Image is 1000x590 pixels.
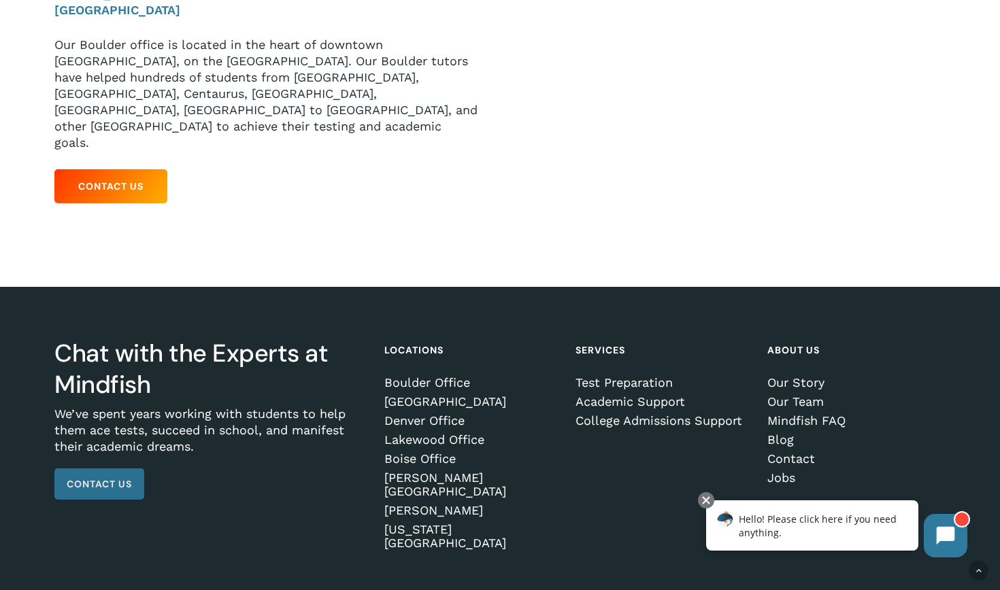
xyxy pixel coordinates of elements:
[384,414,558,428] a: Denver Office
[576,338,749,362] h4: Services
[78,179,144,193] span: Contact Us
[767,395,941,409] a: Our Team
[767,452,941,466] a: Contact
[767,376,941,389] a: Our Story
[767,338,941,362] h4: About Us
[67,477,132,491] span: Contact Us
[54,3,180,17] strong: [GEOGRAPHIC_DATA]
[767,471,941,485] a: Jobs
[54,468,144,500] a: Contact Us
[384,433,558,447] a: Lakewood Office
[767,433,941,447] a: Blog
[54,338,367,400] h3: Chat with the Experts at Mindfish
[384,504,558,517] a: [PERSON_NAME]
[692,489,981,571] iframe: Chatbot
[576,395,749,409] a: Academic Support
[384,395,558,409] a: [GEOGRAPHIC_DATA]
[576,376,749,389] a: Test Preparation
[54,406,367,468] p: We’ve spent years working with students to help them ace tests, succeed in school, and manifest t...
[384,471,558,498] a: [PERSON_NAME][GEOGRAPHIC_DATA]
[576,414,749,428] a: College Admissions Support
[767,414,941,428] a: Mindfish FAQ
[384,376,558,389] a: Boulder Office
[384,452,558,466] a: Boise Office
[384,338,558,362] h4: Locations
[384,523,558,550] a: [US_STATE][GEOGRAPHIC_DATA]
[54,169,167,203] a: Contact Us
[54,37,480,151] p: Our Boulder office is located in the heart of downtown [GEOGRAPHIC_DATA], on the [GEOGRAPHIC_DATA...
